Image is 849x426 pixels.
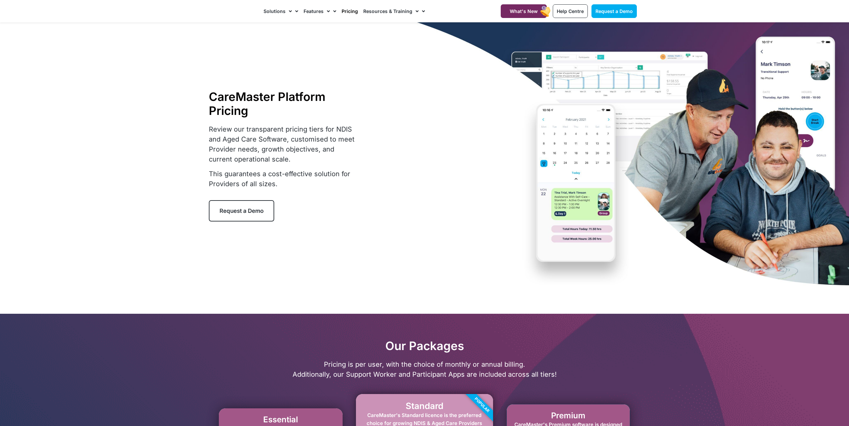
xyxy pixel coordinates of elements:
[209,339,641,353] h2: Our Packages
[226,415,336,425] h2: Essential
[209,169,357,189] p: This guarantees a cost-effective solution for Providers of all sizes.
[591,4,637,18] a: Request a Demo
[501,4,547,18] a: What's New
[212,6,257,16] img: CareMaster Logo
[510,8,538,14] span: What's New
[209,90,357,118] h1: CareMaster Platform Pricing
[513,411,623,421] h2: Premium
[557,8,584,14] span: Help Centre
[553,4,588,18] a: Help Centre
[209,200,274,221] a: Request a Demo
[209,124,357,164] p: Review our transparent pricing tiers for NDIS and Aged Care Software, customised to meet Provider...
[209,359,641,379] p: Pricing is per user, with the choice of monthly or annual billing. Additionally, our Support Work...
[595,8,633,14] span: Request a Demo
[363,401,486,411] h2: Standard
[220,208,264,214] span: Request a Demo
